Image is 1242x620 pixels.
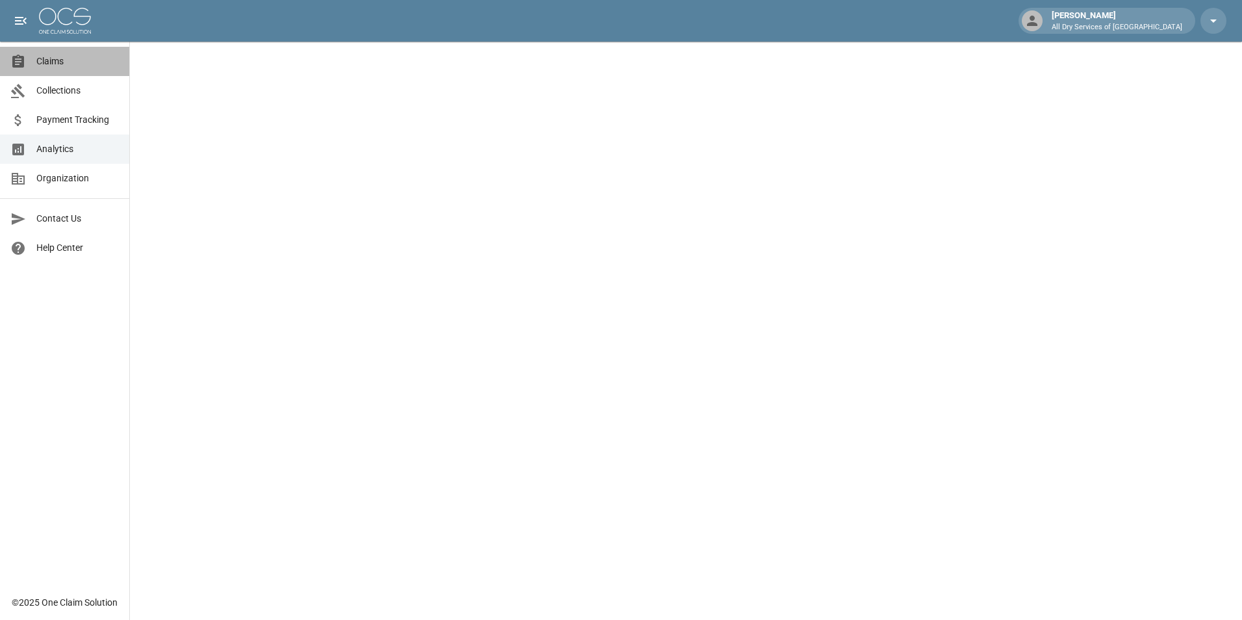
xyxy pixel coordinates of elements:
span: Organization [36,172,119,185]
div: © 2025 One Claim Solution [12,596,118,609]
span: Contact Us [36,212,119,226]
span: Payment Tracking [36,113,119,127]
iframe: Embedded Dashboard [130,42,1242,616]
span: Help Center [36,241,119,255]
div: [PERSON_NAME] [1046,9,1187,32]
button: open drawer [8,8,34,34]
span: Collections [36,84,119,97]
p: All Dry Services of [GEOGRAPHIC_DATA] [1052,22,1182,33]
span: Claims [36,55,119,68]
span: Analytics [36,142,119,156]
img: ocs-logo-white-transparent.png [39,8,91,34]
